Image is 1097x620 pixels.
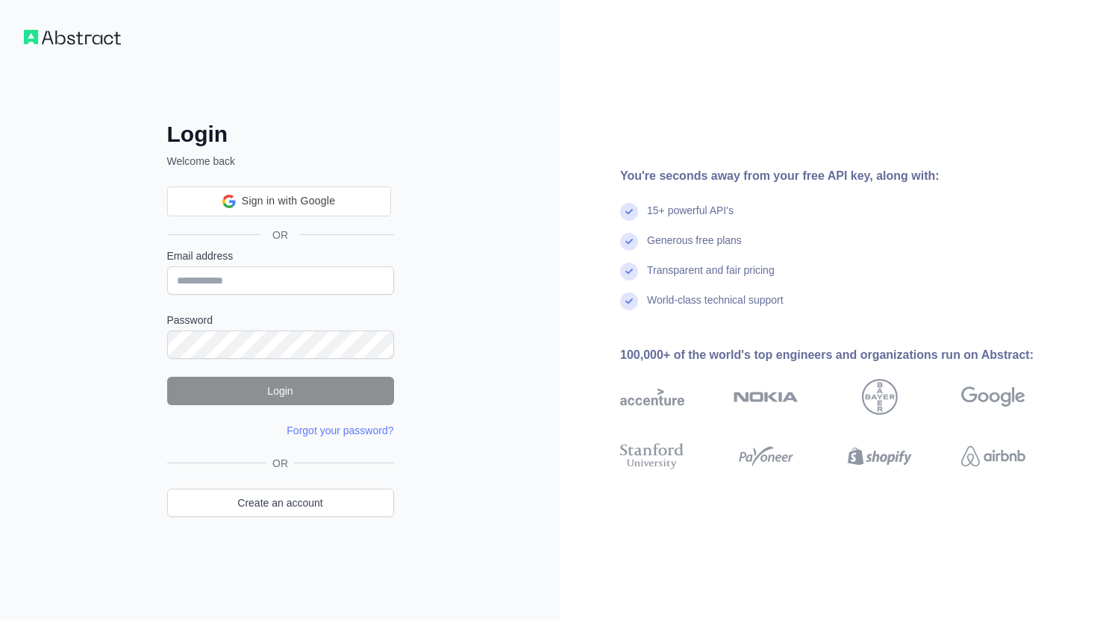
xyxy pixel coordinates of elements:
img: check mark [620,233,638,251]
img: check mark [620,203,638,221]
label: Email address [167,248,394,263]
div: Generous free plans [647,233,742,263]
div: Transparent and fair pricing [647,263,775,292]
img: check mark [620,292,638,310]
img: airbnb [961,440,1025,472]
img: shopify [848,440,912,472]
a: Forgot your password? [287,425,393,436]
img: nokia [734,379,798,415]
p: Welcome back [167,154,394,169]
div: You're seconds away from your free API key, along with: [620,167,1073,185]
img: google [961,379,1025,415]
img: stanford university [620,440,684,472]
h2: Login [167,121,394,148]
div: World-class technical support [647,292,784,322]
img: Workflow [24,30,121,45]
span: OR [260,228,300,242]
img: payoneer [734,440,798,472]
button: Login [167,377,394,405]
img: bayer [862,379,898,415]
div: 15+ powerful API's [647,203,734,233]
a: Create an account [167,489,394,517]
label: Password [167,313,394,328]
img: check mark [620,263,638,281]
span: Sign in with Google [242,193,335,209]
div: Sign in with Google [167,187,391,216]
div: 100,000+ of the world's top engineers and organizations run on Abstract: [620,346,1073,364]
img: accenture [620,379,684,415]
span: OR [266,456,294,471]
